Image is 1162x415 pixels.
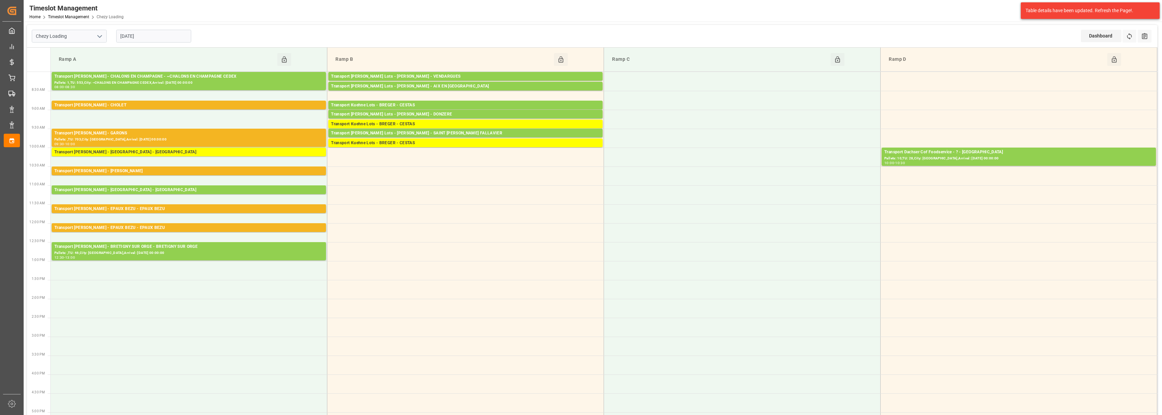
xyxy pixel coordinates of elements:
div: Pallets: ,TU: 159,City: [GEOGRAPHIC_DATA],Arrival: [DATE] 00:00:00 [54,193,323,199]
div: Pallets: ,TU: 703,City: [GEOGRAPHIC_DATA],Arrival: [DATE] 00:00:00 [54,137,323,142]
span: 10:00 AM [29,145,45,148]
div: Pallets: ,TU: 414,City: [GEOGRAPHIC_DATA],Arrival: [DATE] 00:00:00 [54,156,323,161]
span: 3:30 PM [32,353,45,356]
div: Transport [PERSON_NAME] - BRETIGNY SUR ORGE - BRETIGNY SUR ORGE [54,243,323,250]
div: Transport [PERSON_NAME] Lots - [PERSON_NAME] - AIX EN [GEOGRAPHIC_DATA] [331,83,600,90]
input: DD-MM-YYYY [116,30,191,43]
div: Pallets: ,TU: 46,City: [GEOGRAPHIC_DATA],Arrival: [DATE] 00:00:00 [54,250,323,256]
div: Transport [PERSON_NAME] - [PERSON_NAME] [54,168,323,175]
div: 10:00 [65,142,75,146]
div: 10:30 [895,161,905,164]
div: Transport [PERSON_NAME] - EPAUX BEZU - EPAUX BEZU [54,206,323,212]
span: 4:30 PM [32,390,45,394]
span: 11:00 AM [29,182,45,186]
span: 9:00 AM [32,107,45,110]
div: Transport [PERSON_NAME] - CHALONS EN CHAMPAGNE - ~CHALONS EN CHAMPAGNE CEDEX [54,73,323,80]
div: Transport [PERSON_NAME] - [GEOGRAPHIC_DATA] - [GEOGRAPHIC_DATA] [54,187,323,193]
div: Transport [PERSON_NAME] - CHOLET [54,102,323,109]
div: 08:00 [54,85,64,88]
div: 09:30 [54,142,64,146]
div: Pallets: 1,TU: 553,City: ~CHALONS EN CHAMPAGNE CEDEX,Arrival: [DATE] 00:00:00 [54,80,323,86]
div: Pallets: 4,TU: 56,City: [GEOGRAPHIC_DATA][PERSON_NAME],Arrival: [DATE] 00:00:00 [331,137,600,142]
div: Pallets: 3,TU: 56,City: DONZERE,Arrival: [DATE] 00:00:00 [331,118,600,124]
span: 12:30 PM [29,239,45,243]
div: Pallets: 24,TU: 565,City: EPAUX BEZU,Arrival: [DATE] 00:00:00 [54,212,323,218]
div: - [64,85,65,88]
div: 08:30 [65,85,75,88]
span: 1:30 PM [32,277,45,281]
div: Transport [PERSON_NAME] - GARONS [54,130,323,137]
span: 1:00 PM [32,258,45,262]
span: 3:00 PM [32,334,45,337]
div: Pallets: 23,TU: 1176,City: EPAUX BEZU,Arrival: [DATE] 00:00:00 [54,231,323,237]
div: Timeslot Management [29,3,124,13]
div: Pallets: 10,TU: 28,City: [GEOGRAPHIC_DATA],Arrival: [DATE] 00:00:00 [884,156,1153,161]
div: - [64,142,65,146]
div: Table details have been updated. Refresh the Page!. [1026,7,1150,14]
div: Transport [PERSON_NAME] - [GEOGRAPHIC_DATA] - [GEOGRAPHIC_DATA] [54,149,323,156]
div: Transport [PERSON_NAME] Lots - [PERSON_NAME] - VENDARGUES [331,73,600,80]
div: Ramp A [56,53,277,66]
div: - [64,256,65,259]
div: Pallets: ,TU: 64,City: CESTAS,Arrival: [DATE] 00:00:00 [331,147,600,152]
div: 10:00 [884,161,894,164]
div: 13:00 [65,256,75,259]
a: Timeslot Management [48,15,89,19]
div: - [894,161,895,164]
div: Dashboard [1081,30,1121,42]
span: 2:30 PM [32,315,45,318]
div: Transport Kuehne Lots - BREGER - CESTAS [331,121,600,128]
div: Pallets: ,TU: 10,City: CESTAS,Arrival: [DATE] 00:00:00 [331,109,600,114]
div: Pallets: ,TU: 77,City: [GEOGRAPHIC_DATA],Arrival: [DATE] 00:00:00 [331,90,600,96]
div: Pallets: ,TU: 62,City: CHOLET,Arrival: [DATE] 00:00:00 [54,109,323,114]
div: Ramp C [609,53,831,66]
div: Transport Kuehne Lots - BREGER - CESTAS [331,102,600,109]
div: Pallets: 1,TU: 782,City: [GEOGRAPHIC_DATA],Arrival: [DATE] 00:00:00 [54,175,323,180]
span: 9:30 AM [32,126,45,129]
span: 8:30 AM [32,88,45,92]
div: Transport [PERSON_NAME] Lots - [PERSON_NAME] - DONZERE [331,111,600,118]
span: 11:30 AM [29,201,45,205]
input: Type to search/select [32,30,107,43]
div: Pallets: 11,TU: 264,City: [GEOGRAPHIC_DATA],Arrival: [DATE] 00:00:00 [331,80,600,86]
span: 10:30 AM [29,163,45,167]
div: Transport Dachser Cof Foodservice - ? - [GEOGRAPHIC_DATA] [884,149,1153,156]
div: Ramp D [886,53,1107,66]
span: 2:00 PM [32,296,45,300]
span: 5:00 PM [32,409,45,413]
span: 4:00 PM [32,371,45,375]
div: Pallets: 1,TU: 225,City: [GEOGRAPHIC_DATA],Arrival: [DATE] 00:00:00 [331,128,600,133]
span: 12:00 PM [29,220,45,224]
div: Ramp B [333,53,554,66]
a: Home [29,15,41,19]
div: Transport [PERSON_NAME] Lots - [PERSON_NAME] - SAINT [PERSON_NAME] FALLAVIER [331,130,600,137]
div: Transport Kuehne Lots - BREGER - CESTAS [331,140,600,147]
button: open menu [94,31,104,42]
div: 12:30 [54,256,64,259]
div: Transport [PERSON_NAME] - EPAUX BEZU - EPAUX BEZU [54,225,323,231]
